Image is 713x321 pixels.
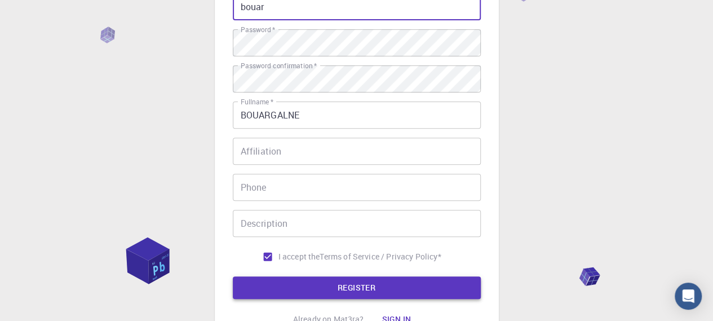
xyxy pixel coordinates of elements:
[278,251,320,262] span: I accept the
[241,61,317,71] label: Password confirmation
[241,97,273,107] label: Fullname
[675,283,702,310] div: Open Intercom Messenger
[233,276,481,299] button: REGISTER
[320,251,441,262] a: Terms of Service / Privacy Policy*
[320,251,441,262] p: Terms of Service / Privacy Policy *
[241,25,275,34] label: Password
